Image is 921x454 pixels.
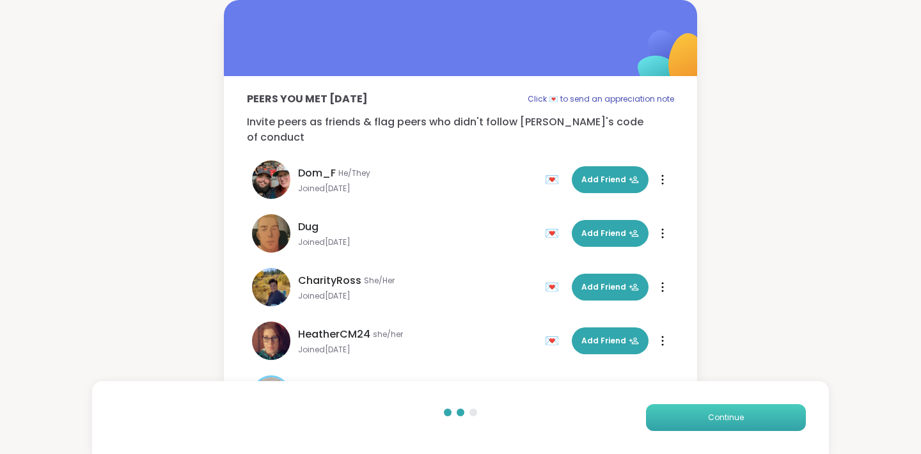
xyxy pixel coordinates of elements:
[581,174,639,185] span: Add Friend
[252,214,290,253] img: Dug
[572,274,649,301] button: Add Friend
[364,276,395,286] span: She/Her
[298,184,537,194] span: Joined [DATE]
[581,281,639,293] span: Add Friend
[252,322,290,360] img: HeatherCM24
[338,168,370,178] span: He/They
[298,380,384,396] span: [PERSON_NAME]
[581,335,639,347] span: Add Friend
[545,169,564,190] div: 💌
[708,412,744,423] span: Continue
[572,166,649,193] button: Add Friend
[298,219,319,235] span: Dug
[247,91,368,107] p: Peers you met [DATE]
[247,114,674,145] p: Invite peers as friends & flag peers who didn't follow [PERSON_NAME]'s code of conduct
[373,329,403,340] span: she/her
[298,327,370,342] span: HeatherCM24
[572,327,649,354] button: Add Friend
[646,404,806,431] button: Continue
[298,166,336,181] span: Dom_F
[298,345,537,355] span: Joined [DATE]
[298,273,361,288] span: CharityRoss
[545,277,564,297] div: 💌
[252,268,290,306] img: CharityRoss
[572,220,649,247] button: Add Friend
[252,160,290,199] img: Dom_F
[581,228,639,239] span: Add Friend
[545,223,564,244] div: 💌
[298,237,537,247] span: Joined [DATE]
[254,377,288,412] img: dodi
[528,91,674,107] p: Click 💌 to send an appreciation note
[545,331,564,351] div: 💌
[298,291,537,301] span: Joined [DATE]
